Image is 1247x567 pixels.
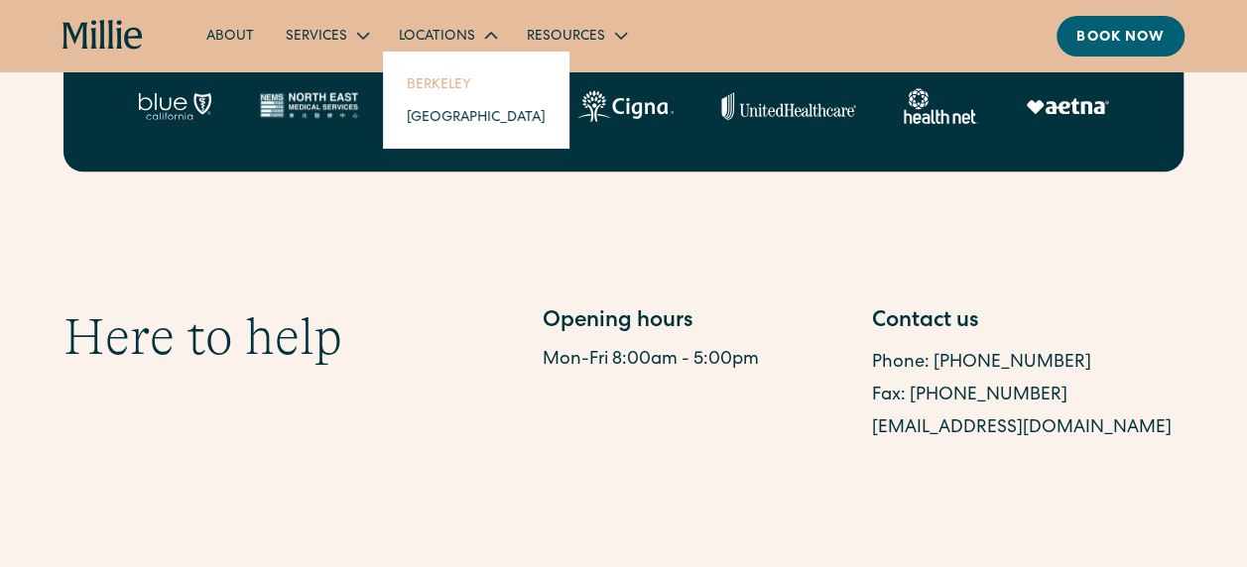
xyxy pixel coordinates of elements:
[543,347,854,374] div: Mon-Fri 8:00am - 5:00pm
[190,19,270,52] a: About
[270,19,383,52] div: Services
[511,19,641,52] div: Resources
[577,90,674,122] img: Cigna logo
[399,27,475,48] div: Locations
[872,387,1067,404] a: Fax: [PHONE_NUMBER]
[872,354,1091,372] a: Phone: [PHONE_NUMBER]
[721,92,856,120] img: United Healthcare logo
[259,92,358,120] img: North East Medical Services logo
[383,52,569,149] nav: Locations
[383,19,511,52] div: Locations
[391,100,561,133] a: [GEOGRAPHIC_DATA]
[286,27,347,48] div: Services
[62,20,143,52] a: home
[138,92,211,120] img: Blue California logo
[1076,28,1165,49] div: Book now
[872,419,1172,437] a: [EMAIL_ADDRESS][DOMAIN_NAME]
[1026,98,1109,114] img: Aetna logo
[527,27,605,48] div: Resources
[391,67,561,100] a: Berkeley
[543,306,854,339] div: Opening hours
[904,88,978,124] img: Healthnet logo
[1057,16,1185,57] a: Book now
[872,306,1184,339] div: Contact us
[63,306,342,368] h2: Here to help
